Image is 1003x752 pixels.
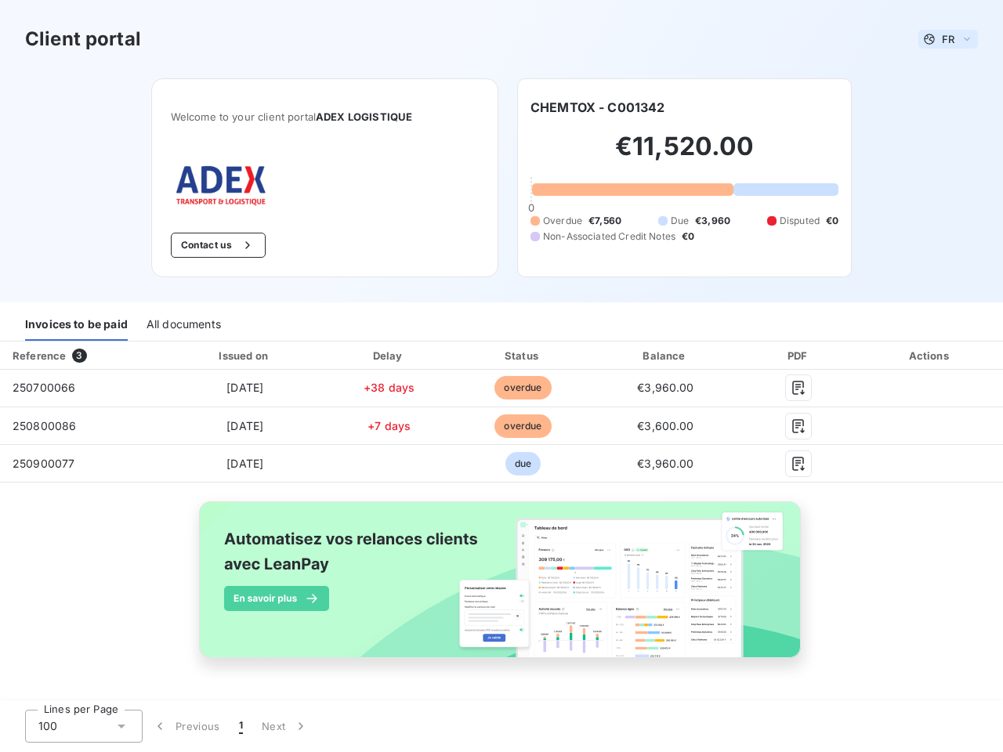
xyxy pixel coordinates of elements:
[826,214,838,228] span: €0
[239,718,243,734] span: 1
[316,110,412,123] span: ADEX LOGISTIQUE
[226,457,263,470] span: [DATE]
[530,98,665,117] h6: CHEMTOX - C001342
[13,419,76,432] span: 250800086
[637,457,693,470] span: €3,960.00
[25,308,128,341] div: Invoices to be paid
[13,381,75,394] span: 250700066
[637,381,693,394] span: €3,960.00
[505,452,541,475] span: due
[169,348,320,363] div: Issued on
[327,348,451,363] div: Delay
[185,492,818,685] img: banner
[682,230,694,244] span: €0
[368,419,411,432] span: +7 days
[695,214,730,228] span: €3,960
[671,214,689,228] span: Due
[230,710,252,743] button: 1
[25,25,141,53] h3: Client portal
[588,214,621,228] span: €7,560
[143,710,230,743] button: Previous
[595,348,737,363] div: Balance
[38,718,57,734] span: 100
[13,457,74,470] span: 250900077
[543,214,582,228] span: Overdue
[72,349,86,363] span: 3
[171,161,271,208] img: Company logo
[494,414,551,438] span: overdue
[226,381,263,394] span: [DATE]
[942,33,954,45] span: FR
[637,419,693,432] span: €3,600.00
[780,214,820,228] span: Disputed
[530,131,838,178] h2: €11,520.00
[252,710,318,743] button: Next
[13,349,66,362] div: Reference
[458,348,588,363] div: Status
[171,110,479,123] span: Welcome to your client portal
[171,233,266,258] button: Contact us
[743,348,854,363] div: PDF
[528,201,534,214] span: 0
[364,381,415,394] span: +38 days
[860,348,1000,363] div: Actions
[226,419,263,432] span: [DATE]
[543,230,675,244] span: Non-Associated Credit Notes
[494,376,551,399] span: overdue
[147,308,221,341] div: All documents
